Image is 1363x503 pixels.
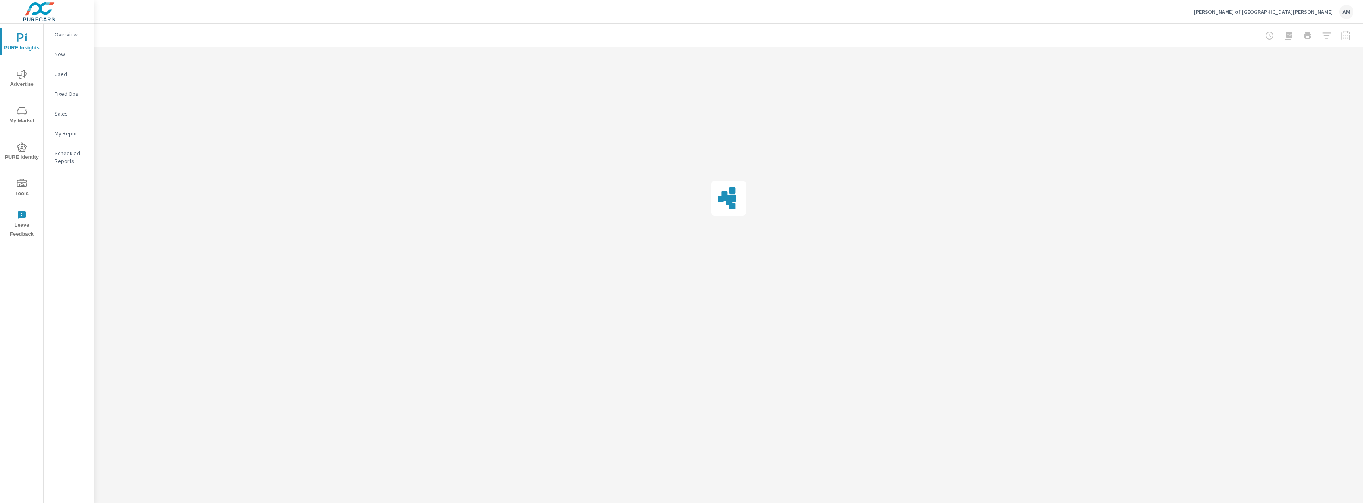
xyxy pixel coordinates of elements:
span: PURE Identity [3,142,41,162]
p: Scheduled Reports [55,149,88,165]
p: Used [55,70,88,78]
div: New [44,48,94,60]
p: Sales [55,110,88,118]
div: Overview [44,28,94,40]
span: Tools [3,179,41,198]
div: Scheduled Reports [44,147,94,167]
p: [PERSON_NAME] of [GEOGRAPHIC_DATA][PERSON_NAME] [1194,8,1333,15]
span: Leave Feedback [3,211,41,239]
div: Fixed Ops [44,88,94,100]
div: Used [44,68,94,80]
p: Fixed Ops [55,90,88,98]
p: Overview [55,30,88,38]
div: nav menu [0,24,43,242]
div: My Report [44,127,94,139]
span: Advertise [3,70,41,89]
p: My Report [55,129,88,137]
p: New [55,50,88,58]
span: My Market [3,106,41,125]
span: PURE Insights [3,33,41,53]
div: AM [1339,5,1353,19]
div: Sales [44,108,94,120]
